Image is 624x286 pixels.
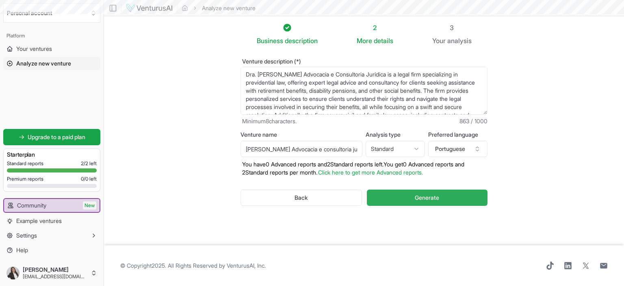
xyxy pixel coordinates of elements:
[428,132,487,138] label: Preferred language
[285,37,318,45] span: description
[16,246,28,254] span: Help
[240,59,487,64] label: Venture description (*)
[3,214,100,227] a: Example ventures
[428,141,487,157] button: Portuguese
[83,201,96,210] span: New
[3,42,100,55] a: Your ventures
[81,176,97,182] span: 0 / 0 left
[3,57,100,70] a: Analyze new venture
[240,160,487,177] p: You have 0 Advanced reports and 2 Standard reports left. Y ou get 0 Advanced reports and 2 Standa...
[16,231,37,240] span: Settings
[242,117,297,125] span: Minimum 8 characters.
[17,201,46,210] span: Community
[240,141,362,157] input: Optional venture name
[3,263,100,283] button: [PERSON_NAME][EMAIL_ADDRESS][DOMAIN_NAME]
[7,160,43,167] span: Standard reports
[357,36,372,46] span: More
[16,217,62,225] span: Example ventures
[366,132,425,138] label: Analysis type
[374,37,393,45] span: details
[240,132,362,138] label: Venture name
[3,244,100,257] a: Help
[16,45,52,53] span: Your ventures
[7,176,43,182] span: Premium reports
[432,36,446,46] span: Your
[6,266,19,279] img: ACg8ocLEchsV2W5XbIzaZ1jC-KIqGBajqa9aDsjOO_Go46AUHBytn2Uhcw=s96-c
[447,37,472,45] span: analysis
[81,160,97,167] span: 2 / 2 left
[318,169,423,176] a: Click here to get more Advanced reports.
[415,194,439,202] span: Generate
[227,262,264,269] a: VenturusAI, Inc
[7,151,97,159] h3: Starter plan
[3,229,100,242] button: Settings
[23,266,87,273] span: [PERSON_NAME]
[432,23,472,33] div: 3
[4,199,100,212] a: CommunityNew
[28,133,85,141] span: Upgrade to a paid plan
[16,59,71,68] span: Analyze new venture
[3,129,100,145] a: Upgrade to a paid plan
[357,23,393,33] div: 2
[240,190,362,206] button: Back
[459,117,487,125] span: 863 / 1000
[3,29,100,42] div: Platform
[257,36,283,46] span: Business
[23,273,87,280] span: [EMAIL_ADDRESS][DOMAIN_NAME]
[120,262,266,270] span: © Copyright 2025 . All Rights Reserved by .
[367,190,487,206] button: Generate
